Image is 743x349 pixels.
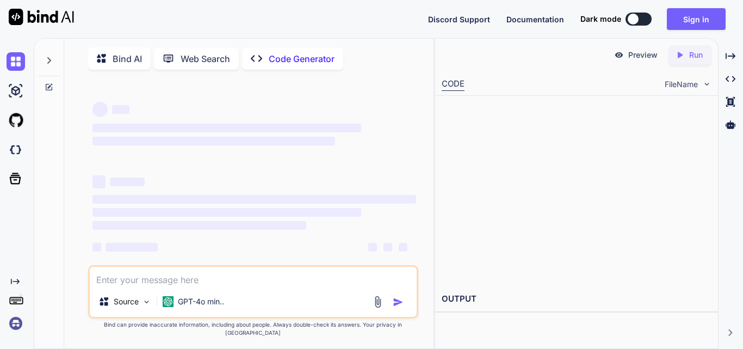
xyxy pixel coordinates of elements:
[7,140,25,159] img: darkCloudIdeIcon
[614,50,624,60] img: preview
[112,105,129,114] span: ‌
[580,14,621,25] span: Dark mode
[667,8,726,30] button: Sign in
[88,321,418,337] p: Bind can provide inaccurate information, including about people. Always double-check its answers....
[506,14,564,25] button: Documentation
[92,243,101,252] span: ‌
[181,52,230,65] p: Web Search
[442,78,465,91] div: CODE
[92,102,108,117] span: ‌
[7,82,25,100] img: ai-studio
[163,296,174,307] img: GPT-4o mini
[371,296,384,308] img: attachment
[428,14,490,25] button: Discord Support
[92,208,361,217] span: ‌
[269,52,335,65] p: Code Generator
[113,52,142,65] p: Bind AI
[7,52,25,71] img: chat
[92,175,106,188] span: ‌
[689,50,703,60] p: Run
[393,297,404,308] img: icon
[142,297,151,307] img: Pick Models
[702,79,711,89] img: chevron down
[114,296,139,307] p: Source
[178,296,224,307] p: GPT-4o min..
[7,111,25,130] img: githubLight
[7,314,25,333] img: signin
[506,15,564,24] span: Documentation
[665,79,698,90] span: FileName
[92,195,416,204] span: ‌
[368,243,377,252] span: ‌
[92,137,335,145] span: ‌
[92,124,361,132] span: ‌
[628,50,658,60] p: Preview
[92,221,306,230] span: ‌
[9,9,74,25] img: Bind AI
[383,243,392,252] span: ‌
[110,177,145,186] span: ‌
[106,243,158,252] span: ‌
[399,243,407,252] span: ‌
[428,15,490,24] span: Discord Support
[435,286,718,312] h2: OUTPUT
